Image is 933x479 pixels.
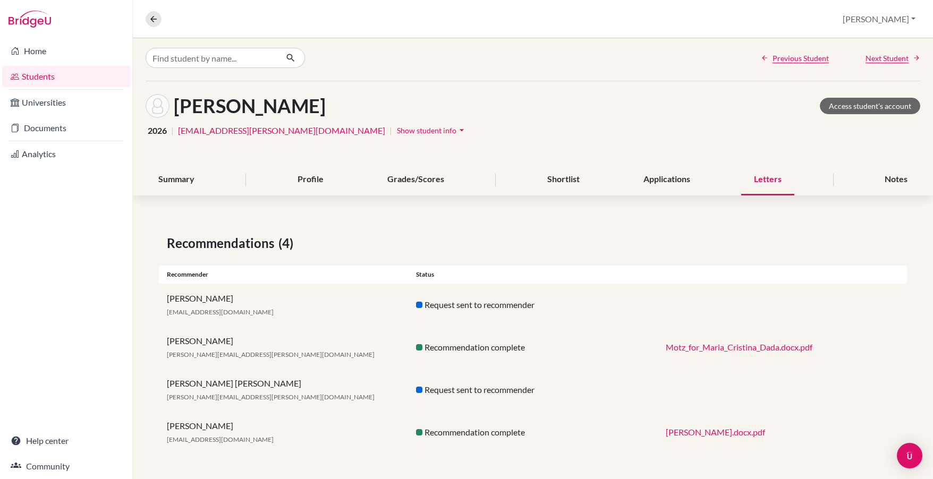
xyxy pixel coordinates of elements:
i: arrow_drop_down [456,125,467,135]
a: Access student's account [820,98,920,114]
span: [PERSON_NAME][EMAIL_ADDRESS][PERSON_NAME][DOMAIN_NAME] [167,350,375,358]
button: Show student infoarrow_drop_down [396,122,468,139]
span: [EMAIL_ADDRESS][DOMAIN_NAME] [167,308,274,316]
div: Request sent to recommender [408,298,657,311]
a: [EMAIL_ADDRESS][PERSON_NAME][DOMAIN_NAME] [178,124,385,137]
span: (4) [278,234,298,253]
h1: [PERSON_NAME] [174,95,326,117]
a: Help center [2,430,130,451]
div: Applications [631,164,703,195]
div: Recommender [159,270,408,279]
span: Next Student [866,53,909,64]
div: Profile [285,164,336,195]
span: Previous Student [773,53,829,64]
div: Recommendation complete [408,341,657,354]
span: Show student info [397,126,456,135]
div: Notes [872,164,920,195]
a: Motz_for_Maria_Cristina_Dada.docx.pdf [666,342,812,352]
a: Home [2,40,130,62]
img: Bridge-U [9,11,51,28]
div: Request sent to recommender [408,383,657,396]
img: Maria Cristina Dada Chávez's avatar [146,94,169,118]
div: Summary [146,164,207,195]
span: Recommendations [167,234,278,253]
a: [PERSON_NAME].docx.pdf [666,427,765,437]
span: | [389,124,392,137]
div: Open Intercom Messenger [897,443,922,468]
span: | [171,124,174,137]
div: [PERSON_NAME] [PERSON_NAME] [159,377,408,403]
span: [EMAIL_ADDRESS][DOMAIN_NAME] [167,435,274,443]
div: Recommendation complete [408,426,657,439]
div: Grades/Scores [375,164,457,195]
a: Community [2,456,130,477]
a: Previous Student [761,53,829,64]
a: Students [2,66,130,87]
span: 2026 [148,124,167,137]
div: Shortlist [535,164,592,195]
div: [PERSON_NAME] [159,420,408,445]
div: Status [408,270,657,279]
input: Find student by name... [146,48,277,68]
div: Letters [741,164,794,195]
a: Universities [2,92,130,113]
a: Next Student [866,53,920,64]
div: [PERSON_NAME] [159,292,408,318]
div: [PERSON_NAME] [159,335,408,360]
a: Analytics [2,143,130,165]
button: [PERSON_NAME] [838,9,920,29]
span: [PERSON_NAME][EMAIL_ADDRESS][PERSON_NAME][DOMAIN_NAME] [167,393,375,401]
a: Documents [2,117,130,139]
